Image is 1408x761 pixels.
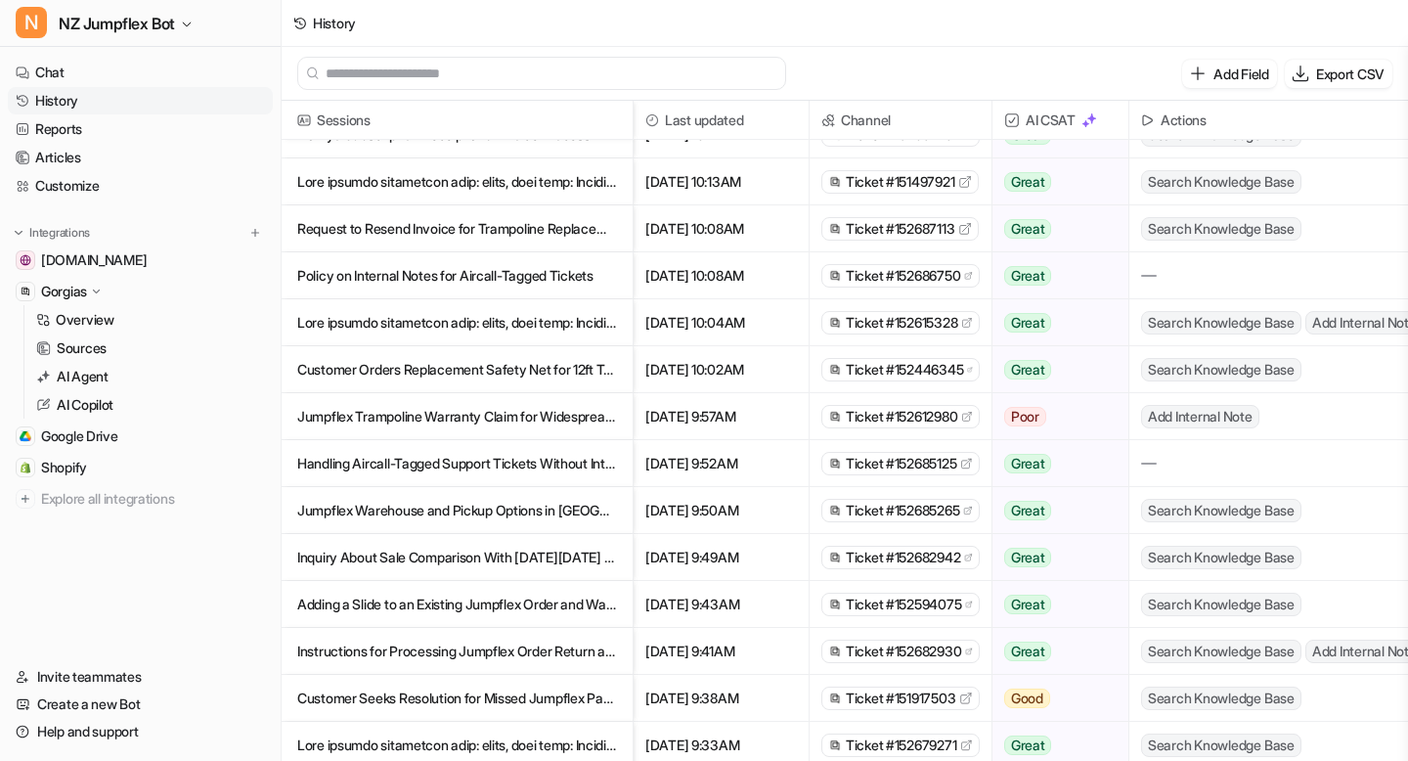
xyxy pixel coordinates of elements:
span: Channel [817,101,984,140]
span: Add Internal Note [1141,405,1259,428]
span: Great [1004,172,1052,192]
img: gorgias [828,457,842,470]
a: www.jumpflex.co.nz[DOMAIN_NAME] [8,246,273,274]
a: Ticket #152679271 [828,736,973,755]
button: Great [992,534,1117,581]
p: Sources [57,338,107,358]
a: Ticket #152615328 [828,313,973,333]
button: Great [992,628,1117,675]
span: Great [1004,501,1052,520]
span: [DOMAIN_NAME] [41,250,147,270]
span: Great [1004,736,1052,755]
img: gorgias [828,692,842,705]
button: Great [992,440,1117,487]
span: Ticket #152685125 [846,454,956,473]
span: Last updated [641,101,801,140]
span: Search Knowledge Base [1141,499,1301,522]
a: Ticket #152686750 [828,266,973,286]
a: Invite teammates [8,663,273,691]
button: Great [992,346,1117,393]
span: Ticket #152679271 [846,736,956,755]
a: Ticket #152685265 [828,501,973,520]
span: [DATE] 9:50AM [641,487,801,534]
span: Great [1004,266,1052,286]
span: N [16,7,47,38]
span: Search Knowledge Base [1141,546,1301,569]
a: Help and support [8,718,273,745]
a: AI Agent [28,363,273,390]
a: Reports [8,115,273,143]
span: Search Knowledge Base [1141,217,1301,241]
span: Explore all integrations [41,483,265,515]
button: Export CSV [1285,60,1392,88]
button: Poor [992,393,1117,440]
span: Great [1004,642,1052,661]
span: [DATE] 10:08AM [641,205,801,252]
p: Lore ipsumdo sitametcon adip: elits, doei temp: Incididu ----- Ut Labore, Et dolor mag aliquaeni ... [297,299,617,346]
a: Google DriveGoogle Drive [8,423,273,450]
span: [DATE] 9:52AM [641,440,801,487]
p: Policy on Internal Notes for Aircall-Tagged Tickets [297,252,617,299]
span: Search Knowledge Base [1141,358,1301,381]
img: Gorgias [20,286,31,297]
a: Customize [8,172,273,200]
a: Chat [8,59,273,86]
span: Ticket #151497921 [846,172,954,192]
img: gorgias [828,739,842,752]
p: AI Agent [57,367,109,386]
span: Great [1004,454,1052,473]
button: Great [992,158,1117,205]
span: Ticket #152682930 [846,642,961,661]
span: Ticket #152686750 [846,266,960,286]
img: gorgias [828,551,842,564]
p: AI Copilot [57,395,113,415]
p: Handling Aircall-Tagged Support Tickets Without Internal Notes [297,440,617,487]
span: Great [1004,219,1052,239]
p: Jumpflex Trampoline Warranty Claim for Widespread Rust and Corrosion Issues [297,393,617,440]
img: gorgias [828,175,842,189]
a: Articles [8,144,273,171]
span: [DATE] 9:38AM [641,675,801,722]
a: Ticket #151497921 [828,172,972,192]
span: Ticket #152594075 [846,595,961,614]
a: Ticket #151917503 [828,689,973,708]
button: Good [992,675,1117,722]
span: [DATE] 10:02AM [641,346,801,393]
span: Ticket #151917503 [846,689,955,708]
span: Great [1004,548,1052,567]
span: Ticket #152682942 [846,548,960,567]
p: Inquiry About Sale Comparison With [DATE][DATE] and [DATE] Promotions [297,534,617,581]
span: [DATE] 9:57AM [641,393,801,440]
a: Ticket #152446345 [828,360,973,380]
span: Ticket #152685265 [846,501,959,520]
span: Search Knowledge Base [1141,640,1301,663]
p: Lore ipsumdo sitametcon adip: elits, doei temp: Incididu ----- Ut L etd’m aliq eni A min veni. Q ... [297,158,617,205]
img: gorgias [828,316,842,330]
a: Ticket #152682930 [828,642,973,661]
span: NZ Jumpflex Bot [59,10,175,37]
a: Sources [28,335,273,362]
a: Ticket #152685125 [828,454,973,473]
span: Ticket #152446345 [846,360,963,380]
span: AI CSAT [1000,101,1121,140]
img: Google Drive [20,430,31,442]
a: Ticket #152687113 [828,219,972,239]
span: Good [1004,689,1050,708]
p: Instructions for Processing Jumpflex Order Return and Return Labels [297,628,617,675]
span: Search Knowledge Base [1141,734,1301,757]
a: Ticket #152682942 [828,548,973,567]
span: Great [1004,595,1052,614]
span: Great [1004,360,1052,380]
a: ShopifyShopify [8,454,273,481]
img: gorgias [828,363,842,377]
a: AI Copilot [28,391,273,419]
span: Ticket #152687113 [846,219,954,239]
span: Search Knowledge Base [1141,311,1301,335]
button: Great [992,205,1117,252]
img: gorgias [828,645,842,658]
button: Add Field [1182,60,1276,88]
h2: Actions [1161,101,1207,140]
span: [DATE] 10:08AM [641,252,801,299]
p: Add Field [1213,64,1268,84]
